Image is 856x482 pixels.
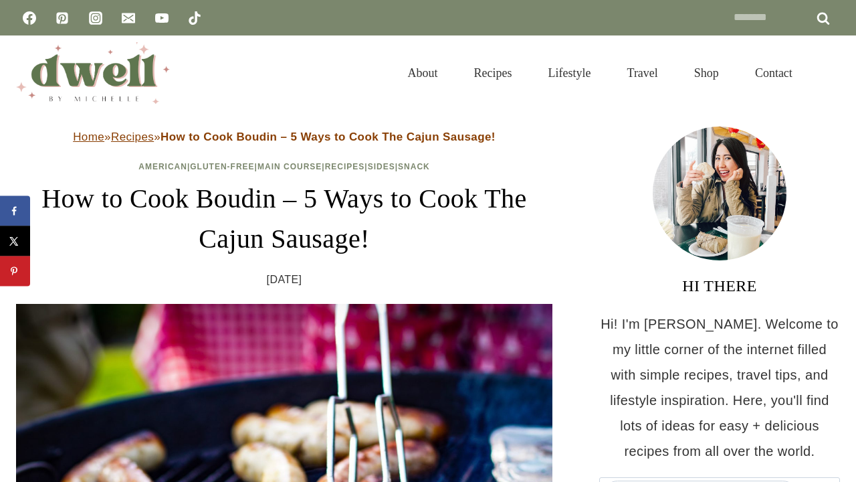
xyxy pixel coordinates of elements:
[82,5,109,31] a: Instagram
[456,50,530,96] a: Recipes
[599,274,840,298] h3: HI THERE
[530,50,609,96] a: Lifestyle
[111,131,154,143] a: Recipes
[737,50,811,96] a: Contact
[676,50,737,96] a: Shop
[181,5,208,31] a: TikTok
[49,5,76,31] a: Pinterest
[398,162,430,171] a: Snack
[599,311,840,464] p: Hi! I'm [PERSON_NAME]. Welcome to my little corner of the internet filled with simple recipes, tr...
[160,131,496,143] strong: How to Cook Boudin – 5 Ways to Cook The Cajun Sausage!
[16,5,43,31] a: Facebook
[267,270,302,290] time: [DATE]
[16,42,170,104] img: DWELL by michelle
[390,50,811,96] nav: Primary Navigation
[138,162,430,171] span: | | | | |
[73,131,496,143] span: » »
[817,62,840,84] button: View Search Form
[73,131,104,143] a: Home
[138,162,187,171] a: American
[148,5,175,31] a: YouTube
[16,179,552,259] h1: How to Cook Boudin – 5 Ways to Cook The Cajun Sausage!
[609,50,676,96] a: Travel
[390,50,456,96] a: About
[368,162,395,171] a: Sides
[115,5,142,31] a: Email
[190,162,254,171] a: Gluten-Free
[257,162,322,171] a: Main Course
[325,162,365,171] a: Recipes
